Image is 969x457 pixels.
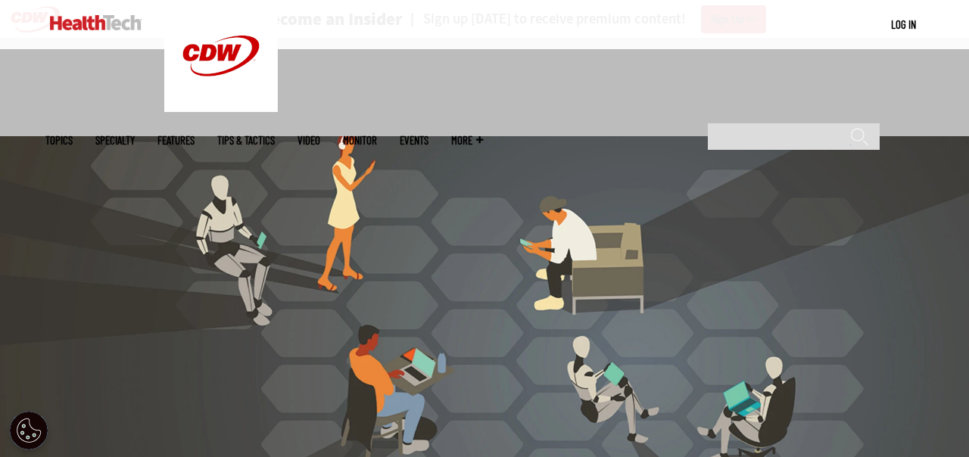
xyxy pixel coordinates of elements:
a: Log in [891,17,916,31]
button: Open Preferences [10,412,48,449]
a: Features [157,135,195,146]
a: Events [400,135,428,146]
span: Specialty [95,135,135,146]
span: More [451,135,483,146]
img: Home [50,15,142,30]
div: User menu [891,17,916,33]
a: CDW [164,100,278,116]
a: MonITor [343,135,377,146]
a: Video [298,135,320,146]
div: Cookie Settings [10,412,48,449]
span: Topics [45,135,73,146]
a: Tips & Tactics [217,135,275,146]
